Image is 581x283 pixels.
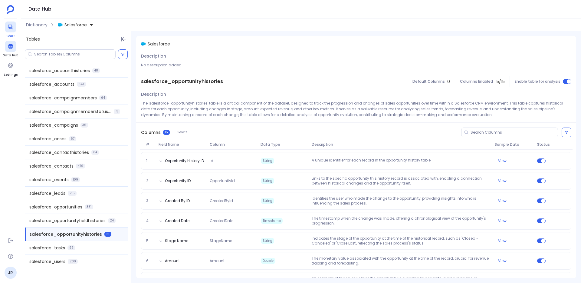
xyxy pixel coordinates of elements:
span: Chat [5,34,16,38]
span: 0 [447,78,450,85]
button: Opportunity ID [165,178,191,183]
span: salesforce_events [29,177,69,183]
button: Stage Name [165,238,188,243]
span: salesforce_users [29,258,65,265]
button: Salesforce [57,20,95,30]
p: A unique identifier for each record in the opportunity history table. [309,158,492,164]
span: Amount [207,258,258,263]
span: salesforce_tasks [29,245,65,251]
button: Amount [165,258,180,263]
p: The timestamp when the change was made, offering a chronological view of the opportunity's progre... [309,216,492,226]
span: salesforce_opportunities [29,204,82,210]
span: Columns [141,129,161,135]
span: OpportunityId [207,178,258,183]
span: Timestamp [261,218,283,224]
span: salesforce_campaignmemberstatuses [29,108,111,115]
span: Status [535,142,552,147]
span: 99 [67,245,75,250]
h1: Data Hub [28,5,51,13]
span: 343 [77,82,86,87]
span: StageName [207,238,258,243]
span: Column [207,142,258,147]
button: View [498,218,507,223]
span: Data Hub [3,53,18,58]
span: salesforce_accounts [29,81,74,87]
button: View [498,238,507,243]
p: Identifies the user who made the change to the opportunity, providing insights into who is influe... [309,196,492,206]
span: CreatedDate [207,218,258,223]
span: CreatedById [207,198,258,203]
span: Id [207,158,258,163]
span: 5. [144,238,156,243]
span: 2. [144,178,156,183]
span: 1. [144,158,156,163]
button: View [498,158,507,163]
span: salesforce_accounthistories [29,68,90,74]
span: Salesforce [64,22,87,28]
span: Description [141,53,166,59]
a: Settings [4,60,18,77]
span: 67 [69,136,76,141]
span: 4. [144,218,156,223]
span: 15 [104,232,111,237]
p: The monetary value associated with the opportunity at the time of the record, crucial for revenue... [309,256,492,266]
span: Dictionary [26,22,48,28]
span: String [261,238,274,244]
span: 64 [99,95,107,100]
button: Hide Tables [119,35,128,43]
img: salesforce.svg [58,22,63,27]
span: 3. [144,198,156,203]
span: String [261,198,274,204]
p: Indicates the stage of the opportunity at the time of the historical record, such as 'Closed - Ca... [309,236,492,246]
span: Columns Enabled [460,79,493,84]
div: Tables [21,31,131,47]
button: Select [173,128,191,136]
button: Created By ID [165,198,190,203]
span: Field Name [156,142,207,147]
span: salesforce_opportunityfieldhistories [29,218,106,224]
span: salesforce_opportunityhistories [29,231,102,237]
span: Enable table for analysis [515,79,560,84]
span: salesforce_contacts [29,163,74,169]
img: petavue logo [7,5,14,14]
button: Opportunity History ID [165,158,204,163]
input: Search Tables/Columns [34,52,115,57]
button: View [498,258,507,263]
a: Chat [5,22,16,38]
span: salesforce_campaignmembers [29,95,97,101]
span: Sample Data [492,142,535,147]
span: 35 [80,123,88,128]
span: 13 [114,109,120,114]
span: 361 [85,205,93,209]
span: Double [261,258,275,264]
button: View [498,178,507,183]
span: 109 [71,177,80,182]
a: JR [5,267,17,279]
span: 479 [76,164,85,168]
span: 48 [92,68,100,73]
span: salesforce_opportunityhistories [141,78,223,85]
span: String [261,178,274,184]
span: Data Type [258,142,309,147]
input: Search Columns [471,130,558,135]
p: The 'salesforce_opportunityhistories' table is a critical component of the dataset, designed to t... [141,100,571,118]
span: 15 / 15 [495,78,505,85]
span: salesforce_campaigns [29,122,78,128]
span: Description [141,91,166,97]
span: 15 [163,130,170,135]
button: Created Date [165,218,189,223]
span: salesforce_cases [29,136,67,142]
span: 215 [68,191,77,196]
span: salesforce_leads [29,190,65,196]
p: No description added. [141,62,571,68]
span: 200 [68,259,78,264]
span: # [143,142,156,147]
span: salesforce_contacthistories [29,149,89,155]
span: Description [309,142,492,147]
span: String [261,158,274,164]
a: Data Hub [3,41,18,58]
img: salesforce.svg [141,42,146,46]
span: 24 [108,218,116,223]
p: Links to the specific opportunity this history record is associated with, enabling a connection b... [309,176,492,186]
span: 64 [91,150,99,155]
